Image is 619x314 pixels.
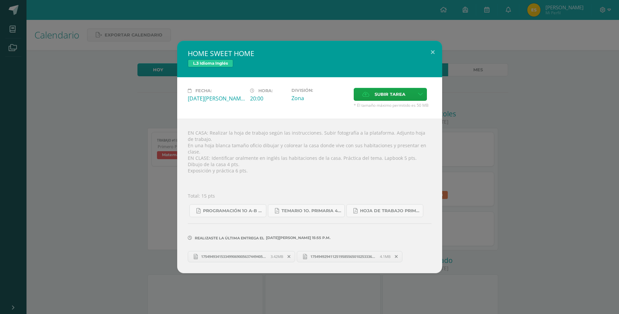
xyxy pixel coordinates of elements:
[380,254,390,259] span: 4.1MB
[284,253,295,260] span: Remover entrega
[268,204,345,217] a: Temario 1o. primaria 4-2025.pdf
[297,251,402,262] a: 17549492941125195855650102533361.jpg 4.1MB
[195,236,264,240] span: Realizaste la última entrega el
[282,208,341,214] span: Temario 1o. primaria 4-2025.pdf
[423,41,442,63] button: Close (Esc)
[354,102,432,108] span: * El tamaño máximo permitido es 50 MB
[375,88,405,100] span: Subir tarea
[189,204,266,217] a: Programación 1o A-B Inglés.pdf
[360,208,420,214] span: Hoja de trabajo PRIMERO1.pdf
[177,119,442,273] div: EN CASA: Realizar la hoja de trabajo según las instrucciones. Subir fotografía a la plataforma. A...
[188,49,432,58] h2: HOME SWEET HOME
[307,254,380,259] span: 17549492941125195855650102533361.jpg
[188,59,233,67] span: L.3 Idioma Inglés
[346,204,423,217] a: Hoja de trabajo PRIMERO1.pdf
[195,88,212,93] span: Fecha:
[271,254,283,259] span: 3.42MB
[198,254,271,259] span: 17549493415334990690056374494053.jpg
[391,253,402,260] span: Remover entrega
[188,251,295,262] a: 17549493415334990690056374494053.jpg 3.42MB
[203,208,263,214] span: Programación 1o A-B Inglés.pdf
[188,95,245,102] div: [DATE][PERSON_NAME]
[291,88,348,93] label: División:
[291,94,348,102] div: Zona
[258,88,273,93] span: Hora:
[250,95,286,102] div: 20:00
